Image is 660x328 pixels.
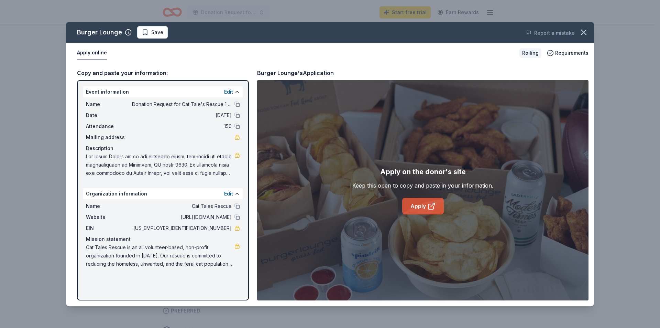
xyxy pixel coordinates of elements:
[77,68,249,77] div: Copy and paste your information:
[352,181,493,190] div: Keep this open to copy and paste in your information.
[402,198,444,214] a: Apply
[132,111,232,119] span: [DATE]
[86,213,132,221] span: Website
[86,144,240,152] div: Description
[86,243,234,268] span: Cat Tales Rescue is an all volunteer-based, non-profit organization founded in [DATE]. Our rescue...
[132,100,232,108] span: Donation Request for Cat Tale's Rescue 16th Anniversary Fundraising Dinner
[86,133,132,141] span: Mailing address
[86,100,132,108] span: Name
[77,46,107,60] button: Apply online
[132,202,232,210] span: Cat Tales Rescue
[257,68,334,77] div: Burger Lounge's Application
[224,88,233,96] button: Edit
[86,235,240,243] div: Mission statement
[137,26,168,39] button: Save
[86,152,234,177] span: Lor Ipsum Dolors am co adi elitseddo eiusm, tem-incidi utl etdolo magnaaliquaen ad Minimveni, QU ...
[132,224,232,232] span: [US_EMPLOYER_IDENTIFICATION_NUMBER]
[86,111,132,119] span: Date
[77,27,122,38] div: Burger Lounge
[224,190,233,198] button: Edit
[526,29,575,37] button: Report a mistake
[86,122,132,130] span: Attendance
[380,166,466,177] div: Apply on the donor's site
[547,49,588,57] button: Requirements
[519,48,541,58] div: Rolling
[86,202,132,210] span: Name
[83,188,243,199] div: Organization information
[86,224,132,232] span: EIN
[151,28,163,36] span: Save
[132,122,232,130] span: 150
[83,86,243,97] div: Event information
[555,49,588,57] span: Requirements
[132,213,232,221] span: [URL][DOMAIN_NAME]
